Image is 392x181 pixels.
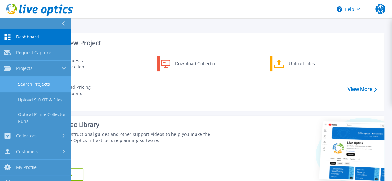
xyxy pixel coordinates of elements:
span: Customers [16,149,38,154]
span: Projects [16,66,33,71]
div: Cloud Pricing Calculator [60,84,106,97]
div: Download Collector [172,58,219,70]
a: Upload Files [270,56,333,71]
h3: Start a New Project [44,40,376,46]
span: MSAR [375,4,385,14]
a: Request a Collection [44,56,107,71]
span: Collectors [16,133,37,139]
a: Cloud Pricing Calculator [44,83,107,98]
div: Find tutorials, instructional guides and other support videos to help you make the most of your L... [36,131,220,144]
div: Request a Collection [60,58,106,70]
span: Request Capture [16,50,51,55]
a: Download Collector [157,56,220,71]
div: Support Video Library [36,121,220,129]
span: My Profile [16,165,37,170]
span: Dashboard [16,34,39,40]
a: View More [348,86,377,92]
div: Upload Files [286,58,332,70]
